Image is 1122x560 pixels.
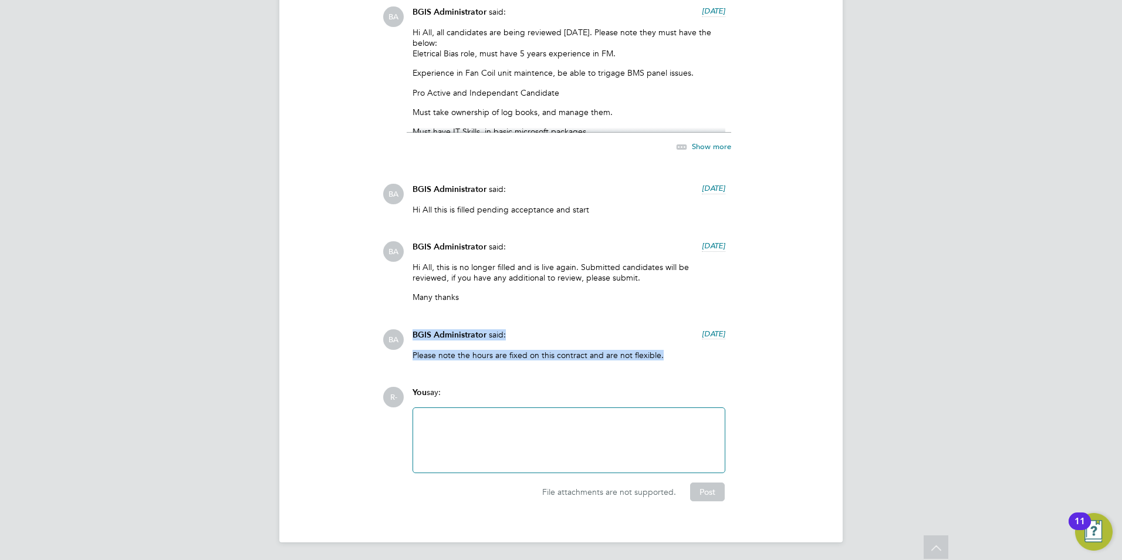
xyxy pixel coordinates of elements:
[413,87,725,98] p: Pro Active and Independant Candidate
[413,387,725,407] div: say:
[413,330,486,340] span: BGIS Administrator
[542,487,676,497] span: File attachments are not supported.
[413,27,725,59] p: Hi All, all candidates are being reviewed [DATE]. Please note they must have the below: Eletrical...
[702,241,725,251] span: [DATE]
[692,141,731,151] span: Show more
[489,6,506,17] span: said:
[413,107,725,117] p: Must take ownership of log books, and manage them.
[383,6,404,27] span: BA
[413,387,427,397] span: You
[1074,521,1085,537] div: 11
[489,329,506,340] span: said:
[413,7,486,17] span: BGIS Administrator
[413,292,725,302] p: Many thanks
[413,204,725,215] p: Hi All this is filled pending acceptance and start
[383,329,404,350] span: BA
[690,483,725,501] button: Post
[489,241,506,252] span: said:
[702,329,725,339] span: [DATE]
[1075,513,1113,551] button: Open Resource Center, 11 new notifications
[702,183,725,193] span: [DATE]
[413,184,486,194] span: BGIS Administrator
[413,242,486,252] span: BGIS Administrator
[413,126,725,137] p: Must have IT Skills, in basic microsoft packages
[383,184,404,204] span: BA
[702,6,725,16] span: [DATE]
[413,262,725,283] p: Hi All, this is no longer filled and is live again. Submitted candidates will be reviewed, if you...
[413,68,725,78] p: Experience in Fan Coil unit maintence, be able to trigage BMS panel issues.
[383,387,404,407] span: R-
[383,241,404,262] span: BA
[489,184,506,194] span: said:
[413,350,725,360] p: Please note the hours are fixed on this contract and are not flexible.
